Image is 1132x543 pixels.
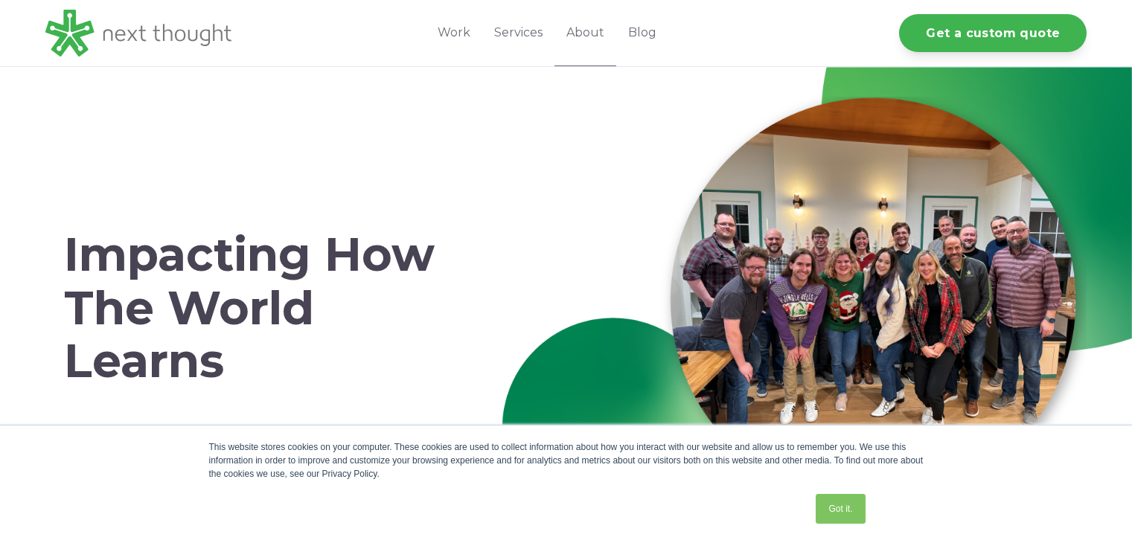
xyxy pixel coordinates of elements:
a: Get a custom quote [899,14,1087,52]
span: Impacting How The World Learns [64,226,435,389]
div: This website stores cookies on your computer. These cookies are used to collect information about... [209,440,924,481]
img: LG - NextThought Logo [45,10,231,57]
a: Got it. [816,494,865,524]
